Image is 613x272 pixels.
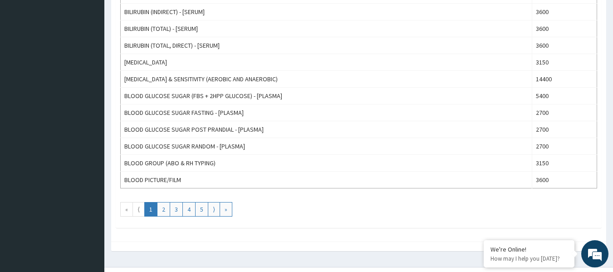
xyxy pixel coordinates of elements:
td: 3150 [532,54,597,71]
td: BLOOD GROUP (ABO & RH TYPING) [121,155,532,172]
td: BILIRUBIN (TOTAL) - [SERUM] [121,20,532,37]
div: Minimize live chat window [149,5,171,26]
td: [MEDICAL_DATA] & SENSITIVITY (AEROBIC AND ANAEROBIC) [121,71,532,88]
a: Go to page number 4 [182,202,196,217]
td: BLOOD PICTURE/FILM [121,172,532,188]
td: 3150 [532,155,597,172]
a: Go to page number 5 [195,202,208,217]
span: We're online! [53,79,125,171]
a: Go to previous page [132,202,145,217]
td: BILIRUBIN (TOTAL, DIRECT) - [SERUM] [121,37,532,54]
a: Go to page number 1 [144,202,157,217]
td: 3600 [532,37,597,54]
td: 2700 [532,138,597,155]
a: Go to last page [220,202,232,217]
td: BLOOD GLUCOSE SUGAR POST PRANDIAL - [PLASMA] [121,121,532,138]
img: d_794563401_company_1708531726252_794563401 [17,45,37,68]
a: Go to page number 3 [170,202,183,217]
a: Go to next page [208,202,220,217]
div: Chat with us now [47,51,152,63]
a: Go to first page [120,202,133,217]
td: 2700 [532,121,597,138]
textarea: Type your message and hit 'Enter' [5,178,173,210]
td: 5400 [532,88,597,104]
td: BLOOD GLUCOSE SUGAR (FBS + 2HPP GLUCOSE) - [PLASMA] [121,88,532,104]
p: How may I help you today? [490,255,568,262]
td: BLOOD GLUCOSE SUGAR RANDOM - [PLASMA] [121,138,532,155]
td: 3600 [532,20,597,37]
a: Go to page number 2 [157,202,170,217]
div: We're Online! [490,245,568,253]
td: 14400 [532,71,597,88]
td: [MEDICAL_DATA] [121,54,532,71]
td: BILIRUBIN (INDIRECT) - [SERUM] [121,4,532,20]
td: 2700 [532,104,597,121]
td: 3600 [532,172,597,188]
td: 3600 [532,4,597,20]
td: BLOOD GLUCOSE SUGAR FASTING - [PLASMA] [121,104,532,121]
